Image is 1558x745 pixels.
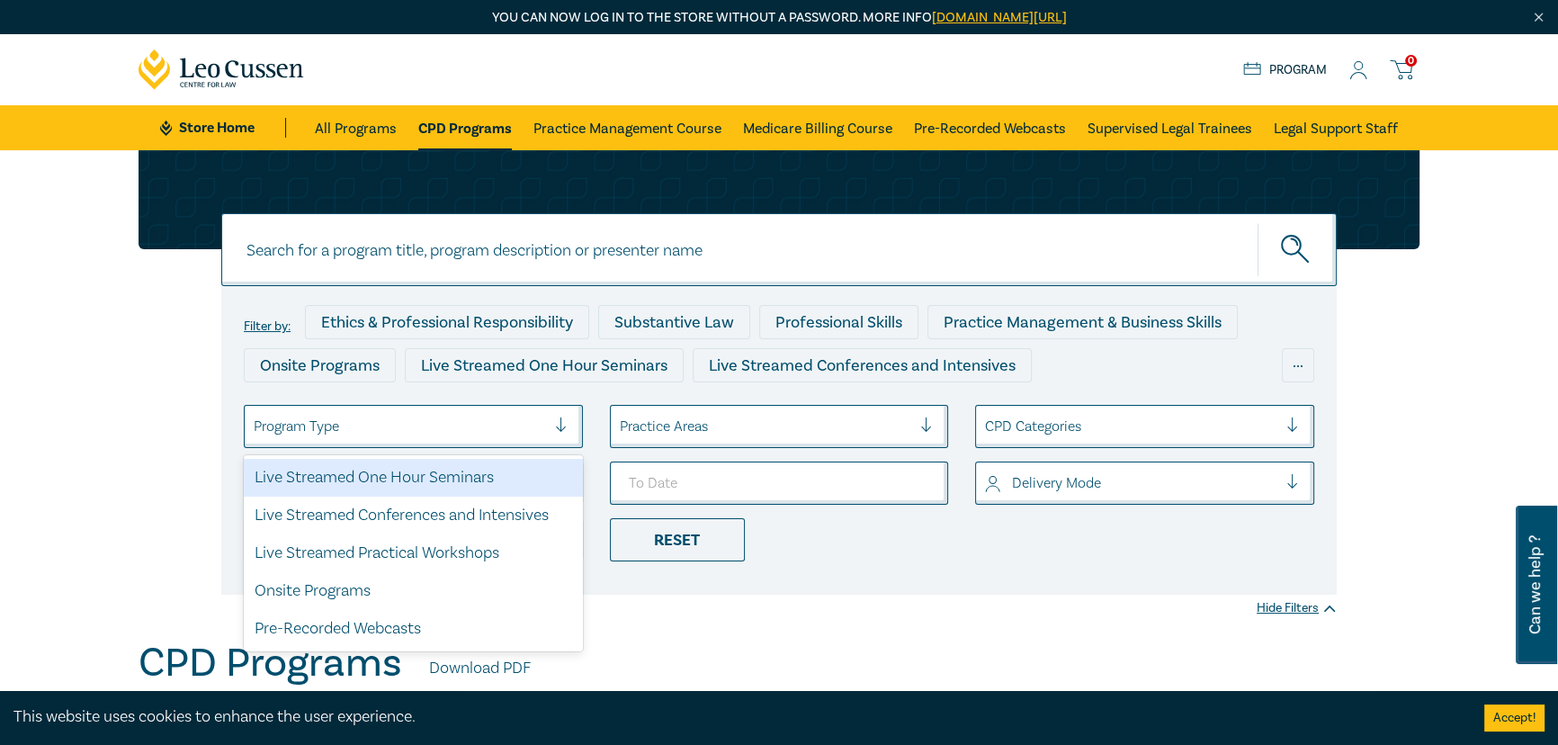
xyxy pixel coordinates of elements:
a: Supervised Legal Trainees [1088,105,1252,150]
a: Download PDF [429,657,531,680]
a: Legal Support Staff [1274,105,1398,150]
div: Substantive Law [598,305,750,339]
div: Pre-Recorded Webcasts [538,391,745,426]
a: CPD Programs [418,105,512,150]
div: Pre-Recorded Webcasts [244,610,583,648]
div: Onsite Programs [244,348,396,382]
div: 10 CPD Point Packages [754,391,951,426]
div: Ethics & Professional Responsibility [305,305,589,339]
h1: CPD Programs [139,640,402,687]
div: Live Streamed Practical Workshops [244,534,583,572]
a: Practice Management Course [533,105,721,150]
a: Program [1243,60,1327,80]
a: Pre-Recorded Webcasts [914,105,1066,150]
div: Onsite Programs [244,572,583,610]
button: Accept cookies [1484,705,1545,732]
input: Search for a program title, program description or presenter name [221,213,1337,286]
div: National Programs [960,391,1125,426]
a: Medicare Billing Course [743,105,892,150]
input: To Date [610,462,949,505]
a: Store Home [160,118,285,138]
p: You can now log in to the store without a password. More info [139,8,1419,28]
input: select [985,417,989,436]
a: All Programs [315,105,397,150]
div: Live Streamed One Hour Seminars [244,459,583,497]
input: select [254,417,257,436]
div: Practice Management & Business Skills [927,305,1238,339]
div: Live Streamed Conferences and Intensives [244,497,583,534]
a: [DOMAIN_NAME][URL] [932,9,1067,26]
input: select [620,417,623,436]
div: Reset [610,518,745,561]
span: Can we help ? [1527,516,1544,653]
div: Professional Skills [759,305,918,339]
div: Hide Filters [1257,599,1337,617]
div: Live Streamed Conferences and Intensives [693,348,1032,382]
div: This website uses cookies to enhance the user experience. [13,705,1457,729]
div: ... [1282,348,1314,382]
div: Live Streamed One Hour Seminars [405,348,684,382]
img: Close [1531,10,1546,25]
span: 0 [1405,55,1417,67]
input: select [985,473,989,493]
div: Live Streamed Practical Workshops [244,391,529,426]
label: Filter by: [244,319,291,334]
